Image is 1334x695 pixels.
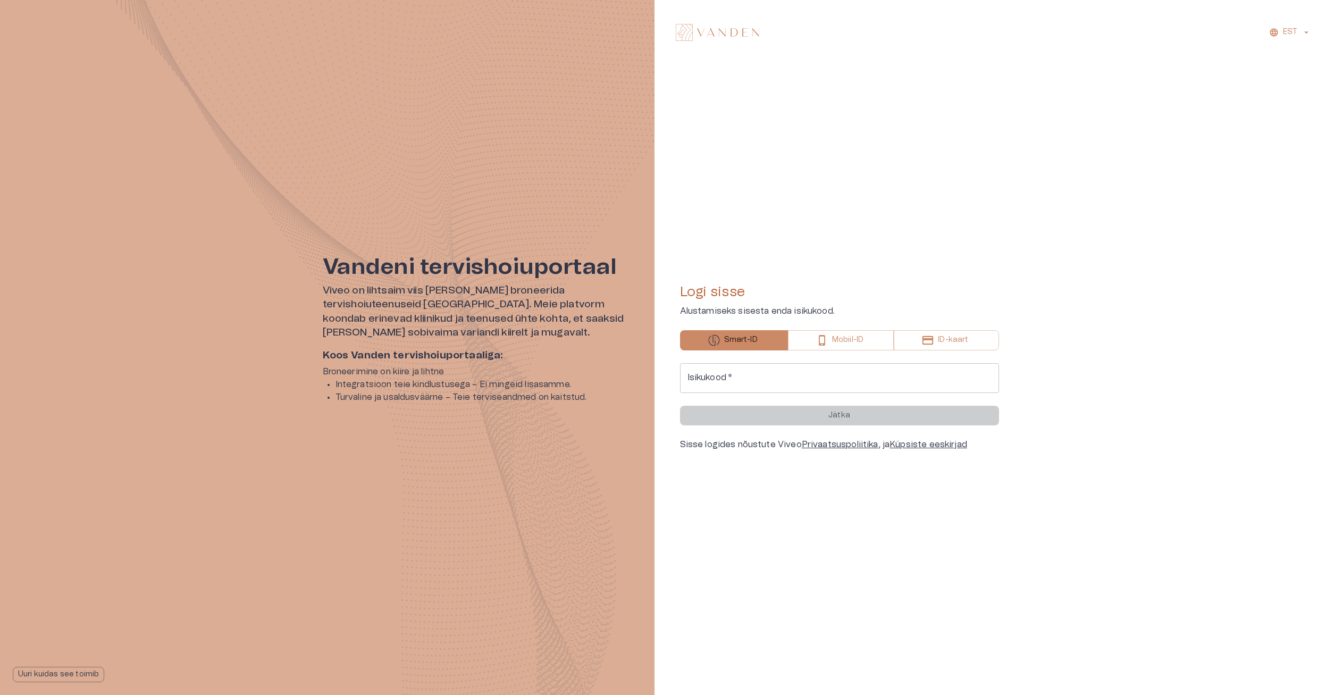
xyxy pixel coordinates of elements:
[890,440,967,449] a: Küpsiste eeskirjad
[13,667,104,682] button: Uuri kuidas see toimib
[1268,24,1313,40] button: EST
[894,330,999,350] button: ID-kaart
[680,283,999,300] h4: Logi sisse
[832,334,863,346] p: Mobiil-ID
[680,330,788,350] button: Smart-ID
[680,438,999,451] div: Sisse logides nõustute Viveo , ja
[938,334,968,346] p: ID-kaart
[18,669,99,680] p: Uuri kuidas see toimib
[788,330,894,350] button: Mobiil-ID
[802,440,878,449] a: Privaatsuspoliitika
[1251,647,1334,676] iframe: Help widget launcher
[680,305,999,317] p: Alustamiseks sisesta enda isikukood.
[724,334,758,346] p: Smart-ID
[1283,27,1297,38] p: EST
[676,24,759,41] img: Vanden logo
